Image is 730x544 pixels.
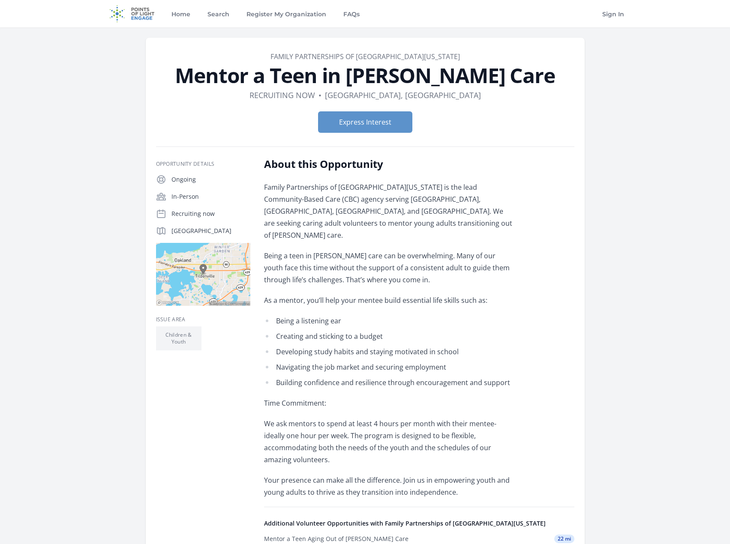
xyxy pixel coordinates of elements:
p: Time Commitment: [264,397,515,409]
li: Building confidence and resilience through encouragement and support [264,377,515,389]
img: Map [156,243,250,306]
p: Being a teen in [PERSON_NAME] care can be overwhelming. Many of our youth face this time without ... [264,250,515,286]
p: As a mentor, you’ll help your mentee build essential life skills such as: [264,294,515,306]
div: • [318,89,321,101]
h1: Mentor a Teen in [PERSON_NAME] Care [156,65,574,86]
p: [GEOGRAPHIC_DATA] [171,227,250,235]
dd: [GEOGRAPHIC_DATA], [GEOGRAPHIC_DATA] [325,89,481,101]
li: Being a listening ear [264,315,515,327]
li: Navigating the job market and securing employment [264,361,515,373]
h3: Issue area [156,316,250,323]
dd: Recruiting now [249,89,315,101]
li: Children & Youth [156,326,201,350]
p: In-Person [171,192,250,201]
h3: Opportunity Details [156,161,250,167]
h2: About this Opportunity [264,157,515,171]
p: We ask mentors to spend at least 4 hours per month with their mentee-ideally one hour per week. T... [264,418,515,466]
p: Family Partnerships of [GEOGRAPHIC_DATA][US_STATE] is the lead Community-Based Care (CBC) agency ... [264,181,515,241]
h4: Additional Volunteer Opportunities with Family Partnerships of [GEOGRAPHIC_DATA][US_STATE] [264,519,574,528]
p: Recruiting now [171,209,250,218]
li: Creating and sticking to a budget [264,330,515,342]
div: Mentor a Teen Aging Out of [PERSON_NAME] Care [264,535,409,543]
p: Ongoing [171,175,250,184]
span: 22 mi [554,535,574,543]
li: Developing study habits and staying motivated in school [264,346,515,358]
p: Your presence can make all the difference. Join us in empowering youth and young adults to thrive... [264,474,515,498]
button: Express Interest [318,111,412,133]
a: Family Partnerships of [GEOGRAPHIC_DATA][US_STATE] [270,52,460,61]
